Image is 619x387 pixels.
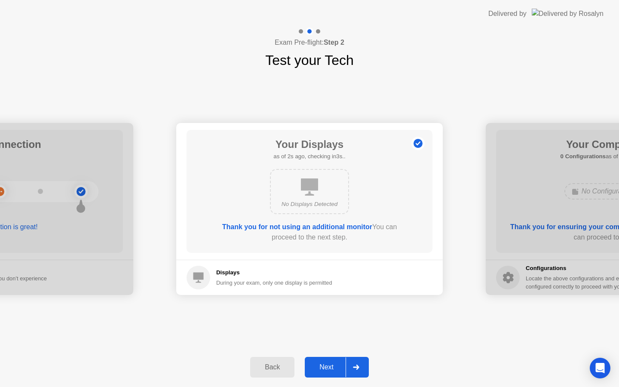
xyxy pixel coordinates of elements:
[250,357,294,378] button: Back
[590,358,610,378] div: Open Intercom Messenger
[488,9,527,19] div: Delivered by
[305,357,369,378] button: Next
[307,363,346,371] div: Next
[273,137,345,152] h1: Your Displays
[216,268,332,277] h5: Displays
[216,279,332,287] div: During your exam, only one display is permitted
[275,37,344,48] h4: Exam Pre-flight:
[324,39,344,46] b: Step 2
[253,363,292,371] div: Back
[278,200,341,209] div: No Displays Detected
[265,50,354,71] h1: Test your Tech
[273,152,345,161] h5: as of 2s ago, checking in3s..
[222,223,372,230] b: Thank you for not using an additional monitor
[532,9,604,18] img: Delivered by Rosalyn
[211,222,408,243] div: You can proceed to the next step.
